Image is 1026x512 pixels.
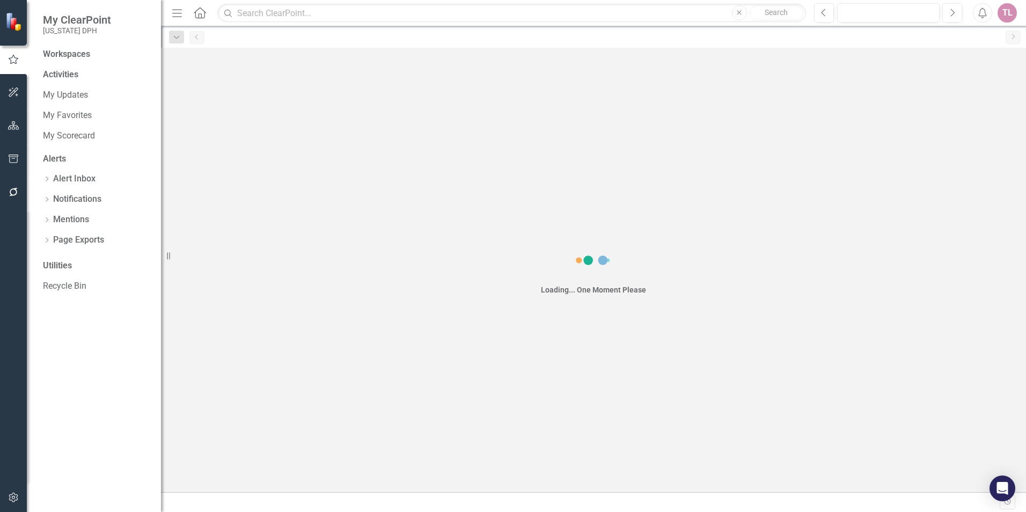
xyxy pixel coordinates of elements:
a: My Scorecard [43,130,150,142]
div: Alerts [43,153,150,165]
div: Loading... One Moment Please [541,284,646,295]
a: Mentions [53,214,89,226]
span: My ClearPoint [43,13,111,26]
a: My Updates [43,89,150,101]
a: Notifications [53,193,101,206]
div: Workspaces [43,48,90,61]
div: Utilities [43,260,150,272]
a: Page Exports [53,234,104,246]
button: Search [750,5,803,20]
a: Alert Inbox [53,173,96,185]
a: My Favorites [43,109,150,122]
small: [US_STATE] DPH [43,26,111,35]
div: Activities [43,69,150,81]
a: Recycle Bin [43,280,150,292]
span: Search [765,8,788,17]
input: Search ClearPoint... [217,4,806,23]
img: ClearPoint Strategy [5,12,24,31]
div: Open Intercom Messenger [990,476,1015,501]
button: TL [998,3,1017,23]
